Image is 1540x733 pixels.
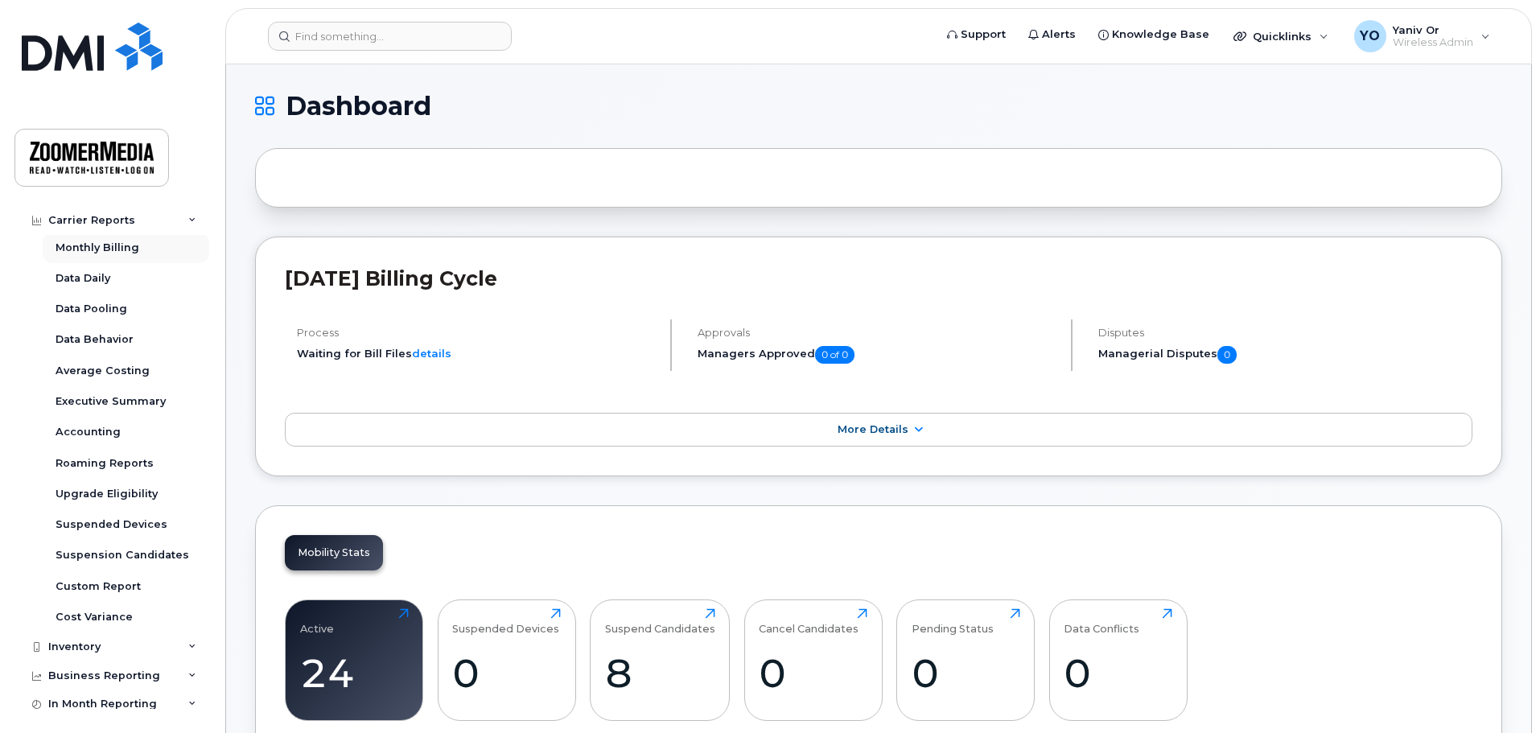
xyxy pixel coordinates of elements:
[1217,346,1237,364] span: 0
[698,327,1057,339] h4: Approvals
[452,608,561,711] a: Suspended Devices0
[605,608,715,635] div: Suspend Candidates
[838,423,908,435] span: More Details
[1064,649,1172,697] div: 0
[912,608,1020,711] a: Pending Status0
[452,608,559,635] div: Suspended Devices
[297,346,657,361] li: Waiting for Bill Files
[286,94,431,118] span: Dashboard
[1064,608,1139,635] div: Data Conflicts
[412,347,451,360] a: details
[452,649,561,697] div: 0
[815,346,854,364] span: 0 of 0
[1064,608,1172,711] a: Data Conflicts0
[759,608,859,635] div: Cancel Candidates
[912,649,1020,697] div: 0
[297,327,657,339] h4: Process
[698,346,1057,364] h5: Managers Approved
[285,266,1472,290] h2: [DATE] Billing Cycle
[759,649,867,697] div: 0
[300,608,334,635] div: Active
[300,608,409,711] a: Active24
[605,649,715,697] div: 8
[300,649,409,697] div: 24
[912,608,994,635] div: Pending Status
[1098,346,1472,364] h5: Managerial Disputes
[1098,327,1472,339] h4: Disputes
[759,608,867,711] a: Cancel Candidates0
[605,608,715,711] a: Suspend Candidates8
